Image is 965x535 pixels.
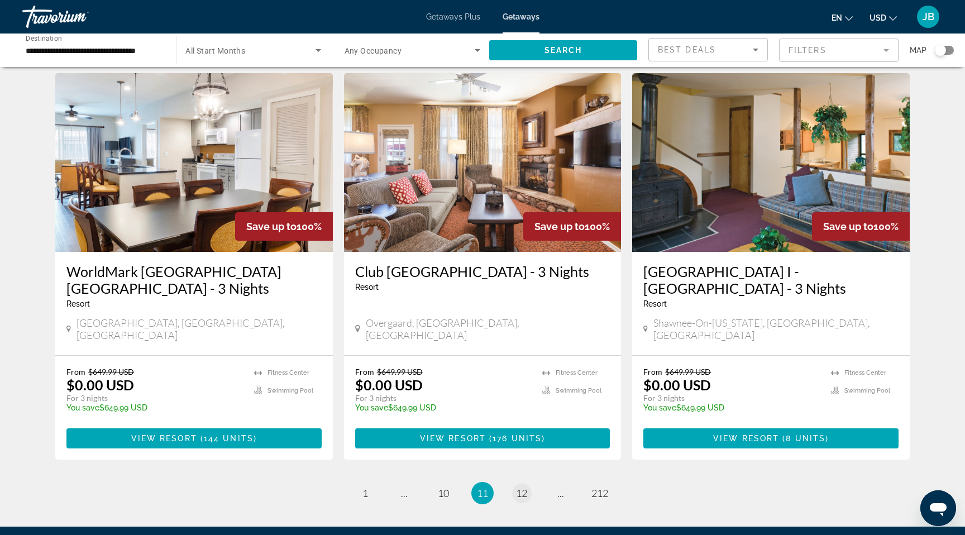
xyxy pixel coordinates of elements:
[66,299,90,308] span: Resort
[503,12,539,21] a: Getaways
[246,221,297,232] span: Save up to
[267,387,313,394] span: Swimming Pool
[345,46,402,55] span: Any Occupancy
[523,212,621,241] div: 100%
[355,393,532,403] p: For 3 nights
[477,487,488,499] span: 11
[516,487,527,499] span: 12
[267,369,309,376] span: Fitness Center
[823,221,873,232] span: Save up to
[486,434,545,443] span: ( )
[355,376,423,393] p: $0.00 USD
[643,403,820,412] p: $649.99 USD
[366,317,610,341] span: Overgaard, [GEOGRAPHIC_DATA], [GEOGRAPHIC_DATA]
[643,299,667,308] span: Resort
[653,317,899,341] span: Shawnee-On-[US_STATE], [GEOGRAPHIC_DATA], [GEOGRAPHIC_DATA]
[923,11,934,22] span: JB
[426,12,480,21] a: Getaways Plus
[870,9,897,26] button: Change currency
[632,73,910,252] img: 4211I01X.jpg
[22,2,134,31] a: Travorium
[197,434,257,443] span: ( )
[665,367,711,376] span: $649.99 USD
[377,367,423,376] span: $649.99 USD
[812,212,910,241] div: 100%
[420,434,486,443] span: View Resort
[355,367,374,376] span: From
[643,403,676,412] span: You save
[832,9,853,26] button: Change language
[131,434,197,443] span: View Resort
[66,428,322,448] button: View Resort(144 units)
[844,369,886,376] span: Fitness Center
[914,5,943,28] button: User Menu
[355,428,610,448] button: View Resort(176 units)
[66,376,134,393] p: $0.00 USD
[779,38,899,63] button: Filter
[493,434,542,443] span: 176 units
[55,73,333,252] img: 5945I01X.jpg
[844,387,890,394] span: Swimming Pool
[344,73,622,252] img: 6445I01X.jpg
[643,367,662,376] span: From
[66,263,322,297] a: WorldMark [GEOGRAPHIC_DATA] [GEOGRAPHIC_DATA] - 3 Nights
[910,42,926,58] span: Map
[489,40,637,60] button: Search
[55,482,910,504] nav: Pagination
[355,403,532,412] p: $649.99 USD
[643,428,899,448] button: View Resort(8 units)
[713,434,779,443] span: View Resort
[204,434,254,443] span: 144 units
[66,393,243,403] p: For 3 nights
[920,490,956,526] iframe: Кнопка запуска окна обмена сообщениями
[362,487,368,499] span: 1
[643,263,899,297] a: [GEOGRAPHIC_DATA] I - [GEOGRAPHIC_DATA] - 3 Nights
[26,34,62,42] span: Destination
[66,403,243,412] p: $649.99 USD
[643,376,711,393] p: $0.00 USD
[66,403,99,412] span: You save
[591,487,608,499] span: 212
[832,13,842,22] span: en
[355,403,388,412] span: You save
[544,46,582,55] span: Search
[556,387,601,394] span: Swimming Pool
[643,393,820,403] p: For 3 nights
[185,46,245,55] span: All Start Months
[658,45,716,54] span: Best Deals
[779,434,829,443] span: ( )
[534,221,585,232] span: Save up to
[355,283,379,292] span: Resort
[786,434,825,443] span: 8 units
[77,317,322,341] span: [GEOGRAPHIC_DATA], [GEOGRAPHIC_DATA], [GEOGRAPHIC_DATA]
[870,13,886,22] span: USD
[556,369,598,376] span: Fitness Center
[557,487,564,499] span: ...
[658,43,758,56] mat-select: Sort by
[438,487,449,499] span: 10
[401,487,408,499] span: ...
[66,367,85,376] span: From
[355,263,610,280] a: Club [GEOGRAPHIC_DATA] - 3 Nights
[235,212,333,241] div: 100%
[88,367,134,376] span: $649.99 USD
